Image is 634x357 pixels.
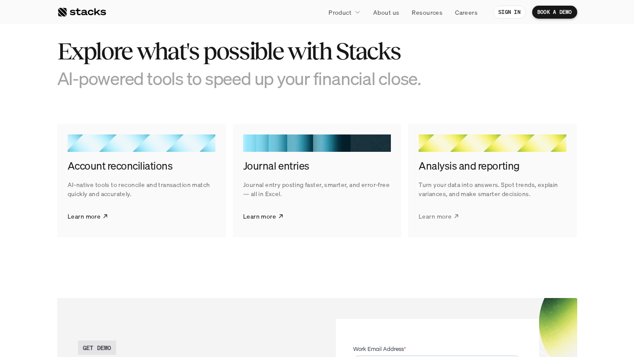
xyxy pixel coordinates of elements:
a: Learn more [243,205,284,227]
p: Careers [455,8,478,17]
a: SIGN IN [493,6,526,19]
p: AI-native tools to reconcile and transaction match quickly and accurately. [68,180,215,198]
p: Learn more [419,212,452,221]
a: Privacy Policy [102,165,140,171]
p: BOOK A DEMO [537,9,572,15]
a: Resources [406,4,448,20]
p: SIGN IN [498,9,520,15]
a: BOOK A DEMO [532,6,577,19]
h2: Explore what's possible with Stacks [57,38,447,65]
p: Learn more [243,212,276,221]
p: Journal entry posting faster, smarter, and error-free — all in Excel. [243,180,391,198]
h3: AI-powered tools to speed up your financial close. [57,68,447,89]
p: Turn your data into answers. Spot trends, explain variances, and make smarter decisions. [419,180,566,198]
h4: Analysis and reporting [419,159,566,174]
p: Resources [412,8,442,17]
h4: Journal entries [243,159,391,174]
p: Product [328,8,351,17]
p: About us [373,8,399,17]
a: Learn more [419,205,459,227]
h2: GET DEMO [83,343,111,352]
a: Careers [450,4,483,20]
p: Learn more [68,212,101,221]
a: About us [368,4,404,20]
a: Learn more [68,205,108,227]
h4: Account reconciliations [68,159,215,174]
